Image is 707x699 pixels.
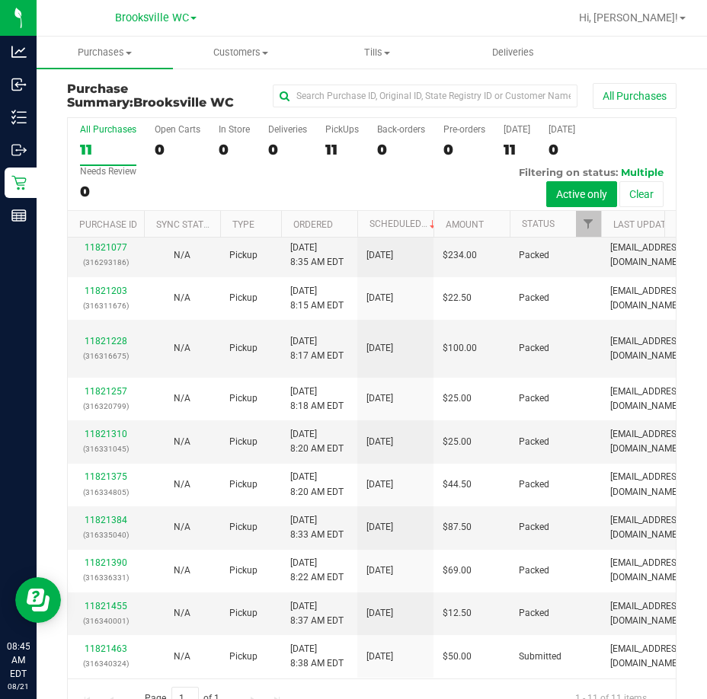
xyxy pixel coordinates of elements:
div: Back-orders [377,124,425,135]
button: N/A [174,477,190,492]
span: Not Applicable [174,522,190,532]
a: Scheduled [369,219,439,229]
inline-svg: Outbound [11,142,27,158]
span: Not Applicable [174,651,190,662]
a: 11821228 [85,336,127,346]
span: Not Applicable [174,608,190,618]
a: 11821455 [85,601,127,611]
a: Amount [446,219,484,230]
button: N/A [174,248,190,263]
inline-svg: Retail [11,175,27,190]
button: Clear [619,181,664,207]
span: $44.50 [443,477,472,492]
p: 08:45 AM EDT [7,640,30,681]
a: Sync Status [156,219,215,230]
span: Packed [519,477,549,492]
span: Pickup [229,435,258,449]
span: Pickup [229,341,258,356]
div: 0 [219,141,250,158]
span: $50.00 [443,650,472,664]
a: Last Updated By [613,219,690,230]
inline-svg: Inbound [11,77,27,92]
a: Customers [173,37,309,69]
div: 0 [377,141,425,158]
h3: Purchase Summary: [67,82,270,109]
div: 11 [80,141,136,158]
a: 11821375 [85,471,127,482]
div: All Purchases [80,124,136,135]
a: Type [232,219,254,230]
p: (316336331) [77,570,135,585]
span: [DATE] [366,563,393,578]
span: $100.00 [443,341,477,356]
span: Multiple [621,166,664,178]
span: Packed [519,341,549,356]
p: (316340001) [77,614,135,628]
inline-svg: Reports [11,208,27,223]
span: $234.00 [443,248,477,263]
p: (316320799) [77,399,135,413]
span: [DATE] [366,248,393,263]
button: All Purchases [593,83,677,109]
a: 11821257 [85,386,127,397]
span: Hi, [PERSON_NAME]! [579,11,678,24]
span: [DATE] 8:33 AM EDT [290,513,344,542]
span: Not Applicable [174,565,190,576]
div: PickUps [325,124,359,135]
span: Not Applicable [174,436,190,447]
a: Deliveries [445,37,581,69]
button: Active only [546,181,617,207]
a: 11821077 [85,242,127,253]
div: 0 [268,141,307,158]
span: [DATE] 8:38 AM EDT [290,642,344,671]
div: In Store [219,124,250,135]
span: [DATE] 8:22 AM EDT [290,556,344,585]
span: Pickup [229,477,258,492]
span: [DATE] 8:20 AM EDT [290,427,344,456]
span: Packed [519,563,549,578]
span: $25.00 [443,391,472,406]
a: 11821310 [85,429,127,439]
button: N/A [174,563,190,578]
span: Packed [519,435,549,449]
div: Open Carts [155,124,200,135]
div: Deliveries [268,124,307,135]
span: Pickup [229,520,258,535]
span: Pickup [229,291,258,305]
p: (316334805) [77,485,135,500]
button: N/A [174,435,190,449]
div: 11 [504,141,530,158]
input: Search Purchase ID, Original ID, State Registry ID or Customer Name... [273,85,577,107]
div: Pre-orders [443,124,485,135]
span: $22.50 [443,291,472,305]
inline-svg: Analytics [11,44,27,59]
p: (316331045) [77,442,135,456]
div: 0 [155,141,200,158]
a: 11821390 [85,557,127,568]
span: [DATE] 8:37 AM EDT [290,599,344,628]
p: (316340324) [77,656,135,671]
button: N/A [174,291,190,305]
div: [DATE] [504,124,530,135]
span: Packed [519,606,549,621]
iframe: Resource center [15,577,61,623]
span: Pickup [229,391,258,406]
button: N/A [174,606,190,621]
a: 11821203 [85,286,127,296]
button: N/A [174,650,190,664]
span: [DATE] [366,341,393,356]
span: [DATE] [366,606,393,621]
span: Not Applicable [174,292,190,303]
span: Customers [174,46,309,59]
span: Not Applicable [174,343,190,353]
div: 0 [80,183,136,200]
span: Not Applicable [174,250,190,260]
button: N/A [174,341,190,356]
span: [DATE] 8:17 AM EDT [290,334,344,363]
a: 11821384 [85,515,127,525]
span: Packed [519,520,549,535]
p: (316316675) [77,349,135,363]
span: [DATE] [366,477,393,492]
span: Pickup [229,606,258,621]
a: Purchases [37,37,173,69]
